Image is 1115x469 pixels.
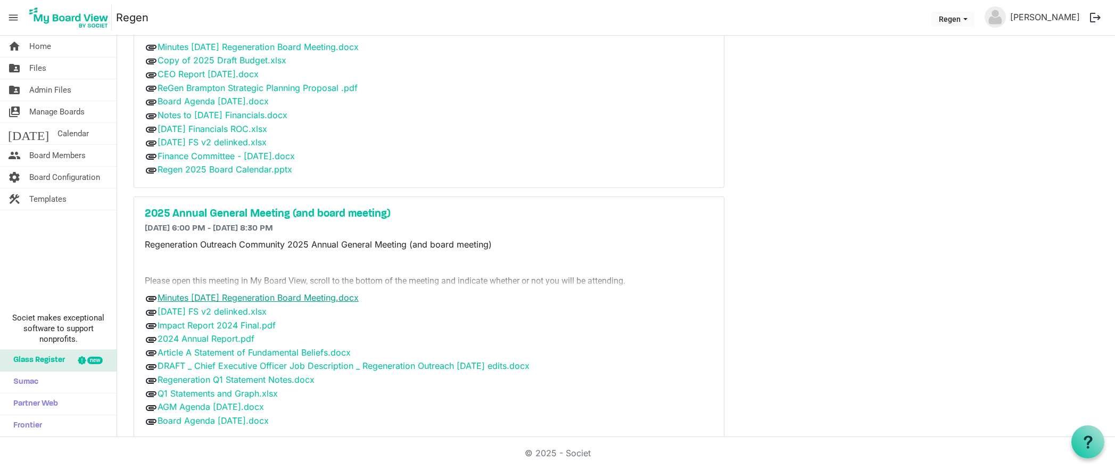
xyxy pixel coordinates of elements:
span: attachment [145,415,158,428]
a: [DATE] FS v2 delinked.xlsx [158,137,267,147]
span: menu [3,7,23,28]
span: Files [29,57,46,79]
span: Societ makes exceptional software to support nonprofits. [5,312,112,344]
span: Frontier [8,415,42,437]
a: Notes to [DATE] Financials.docx [158,110,287,120]
a: Copy of 2025 Draft Budget.xlsx [158,55,286,65]
span: switch_account [8,101,21,122]
span: Manage Boards [29,101,85,122]
a: Regeneration Q1 Statement Notes.docx [158,374,315,385]
a: 2025 Annual General Meeting (and board meeting) [145,208,713,220]
a: AGM Agenda [DATE].docx [158,401,264,412]
a: 2024 Annual Report.pdf [158,333,254,344]
span: Please open this meeting in My Board View, scroll to the bottom of the meeting and indicate wheth... [145,276,625,286]
span: attachment [145,110,158,122]
span: [DATE] [8,123,49,144]
span: attachment [145,319,158,332]
a: [PERSON_NAME] [1006,6,1084,28]
span: Regeneration Outreach Community 2025 Annual General Meeting (and board meeting) [145,239,492,250]
span: Partner Web [8,393,58,415]
span: Home [29,36,51,57]
span: Sumac [8,372,38,393]
a: [DATE] Financials ROC.xlsx [158,124,267,134]
a: © 2025 - Societ [525,448,591,458]
span: home [8,36,21,57]
span: attachment [145,41,158,54]
a: Article A Statement of Fundamental Beliefs.docx [158,347,351,358]
span: attachment [145,292,158,305]
span: attachment [145,401,158,414]
span: folder_shared [8,57,21,79]
a: [DATE] FS v2 delinked.xlsx [158,306,267,317]
span: construction [8,188,21,210]
span: Board Configuration [29,167,100,188]
span: people [8,145,21,166]
span: attachment [145,333,158,346]
span: Calendar [57,123,89,144]
a: Impact Report 2024 Final.pdf [158,320,276,331]
img: no-profile-picture.svg [985,6,1006,28]
span: Admin Files [29,79,71,101]
h6: [DATE] 6:00 PM - [DATE] 8:30 PM [145,224,713,234]
img: My Board View Logo [26,4,112,31]
a: DRAFT _ Chief Executive Officer Job Description _ Regeneration Outreach [DATE] edits.docx [158,360,530,371]
span: attachment [145,55,158,68]
a: ReGen Brampton Strategic Planning Proposal .pdf [158,83,358,93]
button: logout [1084,6,1106,29]
a: Minutes [DATE] Regeneration Board Meeting.docx [158,292,359,303]
span: attachment [145,69,158,81]
span: folder_shared [8,79,21,101]
a: Regen 2025 Board Calendar.pptx [158,164,292,175]
button: Regen dropdownbutton [932,11,974,26]
a: CEO Report [DATE].docx [158,69,259,79]
span: Templates [29,188,67,210]
span: attachment [145,150,158,163]
a: My Board View Logo [26,4,116,31]
span: attachment [145,374,158,387]
a: Board Agenda [DATE].docx [158,96,269,106]
span: settings [8,167,21,188]
span: attachment [145,137,158,150]
span: attachment [145,123,158,136]
div: new [87,357,103,364]
span: attachment [145,82,158,95]
span: attachment [145,347,158,359]
span: Board Members [29,145,86,166]
span: Glass Register [8,350,65,371]
a: Regen [116,7,148,28]
a: Q1 Statements and Graph.xlsx [158,388,278,399]
a: Minutes [DATE] Regeneration Board Meeting.docx [158,42,359,52]
a: Board Agenda [DATE].docx [158,415,269,426]
span: attachment [145,306,158,319]
span: attachment [145,96,158,109]
a: Finance Committee - [DATE].docx [158,151,295,161]
span: attachment [145,388,158,400]
span: attachment [145,164,158,177]
span: attachment [145,360,158,373]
